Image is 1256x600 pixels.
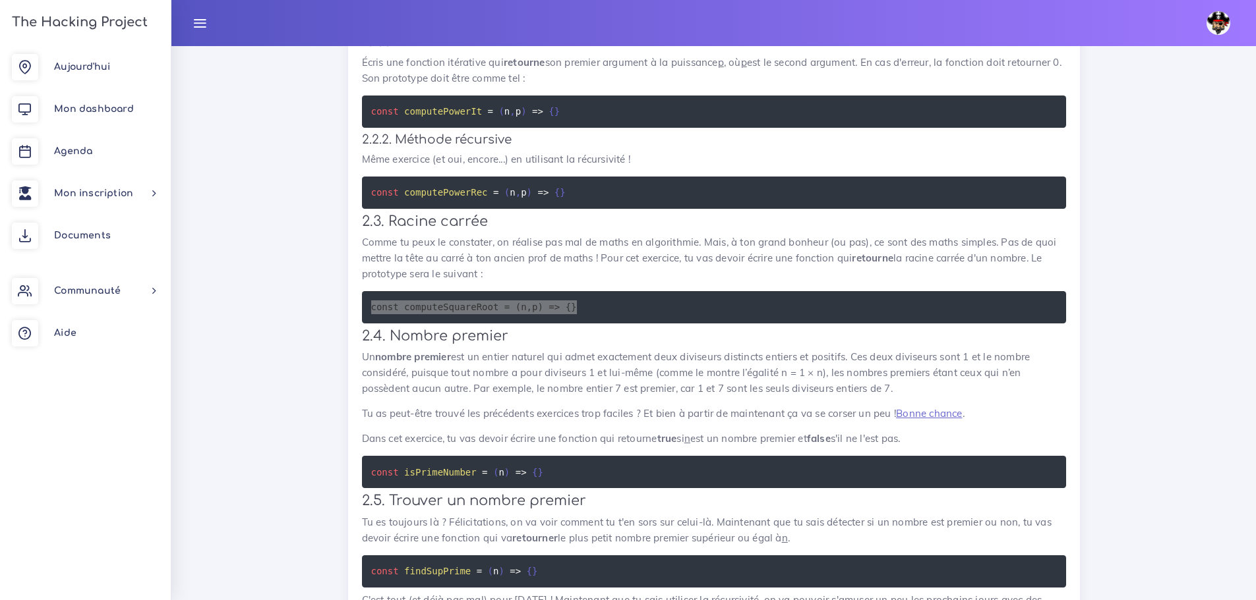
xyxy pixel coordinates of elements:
[54,104,134,114] span: Mon dashboard
[375,350,451,363] strong: nombre premier
[477,566,482,576] span: =
[549,106,554,117] span: {
[493,566,498,576] span: n
[8,15,148,30] h3: The Hacking Project
[504,187,510,198] span: (
[537,302,543,312] span: )
[493,187,498,198] span: =
[516,466,527,477] span: =>
[510,106,515,117] span: ,
[516,187,521,198] span: ,
[504,56,545,68] strong: retourne
[532,566,537,576] span: }
[532,466,537,477] span: {
[371,106,399,117] span: const
[498,106,504,117] span: (
[362,514,1066,546] p: Tu es toujours là ? Félicitations, on va voir comment tu t'en sors sur celui-là. Maintenant que t...
[684,432,690,445] u: n
[504,302,510,312] span: =
[371,566,399,576] span: const
[571,302,576,312] span: }
[566,302,571,312] span: {
[362,493,1066,509] h3: 2.5. Trouver un nombre premier
[404,566,471,576] span: findSupPrime
[362,349,1066,396] p: Un est un entier naturel qui admet exactement deux diviseurs distincts entiers et positifs. Ces d...
[554,106,560,117] span: }
[1207,11,1230,35] img: avatar
[404,106,482,117] span: computePowerIt
[362,406,1066,422] p: Tu as peut-être trouvé les précédents exercices trop faciles ? Et bien à partir de maintenant ça ...
[362,431,1066,447] p: Dans cet exercice, tu vas devoir écrire une fonction qui retourne si est un nombre premier et s'i...
[527,566,532,576] span: {
[362,151,1066,167] p: Même exercice (et oui, encore...) en utilisant la récursivité !
[362,234,1066,282] p: Comme tu peux le constater, on réalise pas mal de maths en algorithmie. Mais, à ton grand bonheur...
[537,466,543,477] span: }
[532,106,543,117] span: =>
[896,407,962,420] a: Bonne chance
[488,566,493,576] span: (
[362,328,1066,344] h3: 2.4. Nombre premier
[782,532,788,544] u: n
[404,466,477,477] span: isPrimeNumber
[371,302,399,312] span: const
[516,302,521,312] span: (
[482,466,487,477] span: =
[362,132,1066,147] h4: 2.2.2. Méthode récursive
[493,466,498,477] span: (
[54,286,121,296] span: Communauté
[521,106,526,117] span: )
[510,566,521,576] span: =>
[504,466,510,477] span: )
[807,432,831,445] strong: false
[362,55,1066,86] p: Écris une fonction itérative qui son premier argument à la puissance , où est le second argument....
[371,466,399,477] span: const
[54,146,92,156] span: Agenda
[54,231,111,240] span: Documents
[54,328,76,338] span: Aide
[527,187,532,198] span: )
[54,62,110,72] span: Aujourd'hui
[718,56,724,68] u: p
[512,532,558,544] strong: retourner
[488,106,493,117] span: =
[404,187,487,198] span: computePowerRec
[404,302,498,312] span: computeSquareRoot
[498,466,504,477] span: n
[852,252,893,264] strong: retourne
[510,187,526,198] span: n p
[537,187,549,198] span: =>
[554,187,560,198] span: {
[549,302,560,312] span: =>
[54,188,133,198] span: Mon inscription
[527,302,532,312] span: ,
[362,213,1066,230] h3: 2.3. Racine carrée
[560,187,565,198] span: }
[371,187,399,198] span: const
[504,106,521,117] span: n p
[521,302,537,312] span: n p
[657,432,677,445] strong: true
[741,56,747,68] u: p
[498,566,504,576] span: )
